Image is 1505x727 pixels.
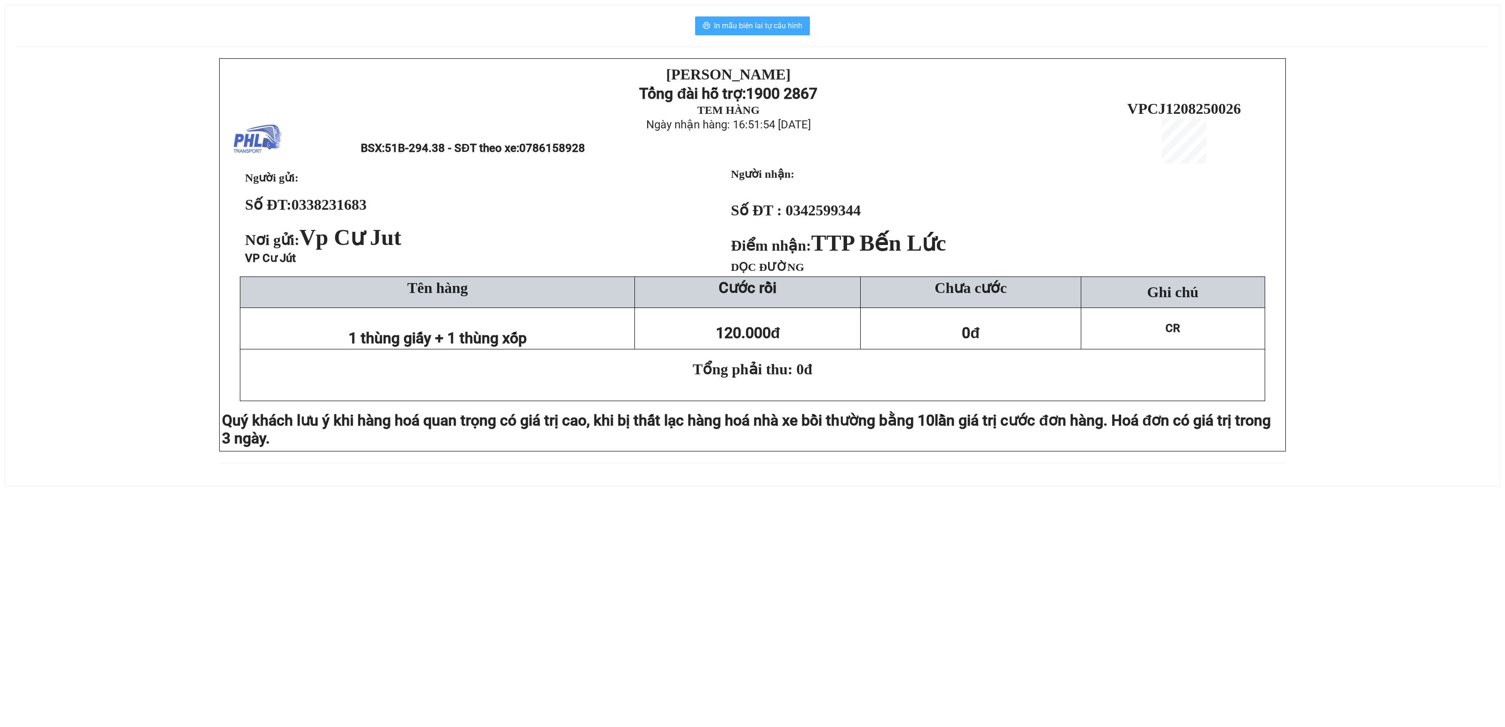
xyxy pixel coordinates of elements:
span: lần giá trị cước đơn hàng. Hoá đơn có giá trị trong 3 ngày. [222,411,1271,447]
span: 0338231683 [292,196,367,213]
span: In mẫu biên lai tự cấu hình [714,20,802,32]
span: Ngày nhận hàng: 16:51:54 [DATE] [646,118,811,131]
span: Quý khách lưu ý khi hàng hoá quan trọng có giá trị cao, khi bị thất lạc hàng hoá nhà xe bồi thườn... [222,411,935,429]
strong: Tổng đài hỗ trợ: [639,85,746,103]
span: Người gửi: [245,172,299,184]
span: CR [1165,322,1180,335]
span: TTP Bến Lức [811,230,946,255]
span: printer [703,22,710,31]
strong: TEM HÀNG [697,104,760,116]
span: Vp Cư Jut [300,225,402,250]
span: 51B-294.38 - SĐT theo xe: [385,142,585,155]
span: VP Cư Jút [245,252,296,265]
span: BSX: [361,142,585,155]
span: 0đ [962,324,980,342]
span: 120.000đ [716,324,780,342]
strong: 1900 2867 [746,85,817,103]
span: Tổng phải thu: 0đ [693,361,812,378]
strong: Số ĐT : [731,202,782,219]
button: printerIn mẫu biên lai tự cấu hình [695,16,810,35]
span: Nơi gửi: [245,231,405,248]
strong: Người nhận: [731,168,794,180]
span: 0786158928 [519,142,585,155]
span: Tên hàng [407,279,468,296]
span: Chưa cước [935,279,1006,296]
span: VPCJ1208250026 [1127,100,1241,117]
strong: Cước rồi [719,279,776,297]
img: logo [234,116,281,164]
span: DỌC ĐƯỜNG [731,261,804,273]
strong: [PERSON_NAME] [666,66,791,83]
span: 1 thùng giấy + 1 thùng xốp [349,329,527,347]
span: 0342599344 [785,202,861,219]
span: Ghi chú [1147,284,1198,300]
strong: Điểm nhận: [731,237,946,254]
strong: Số ĐT: [245,196,367,213]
